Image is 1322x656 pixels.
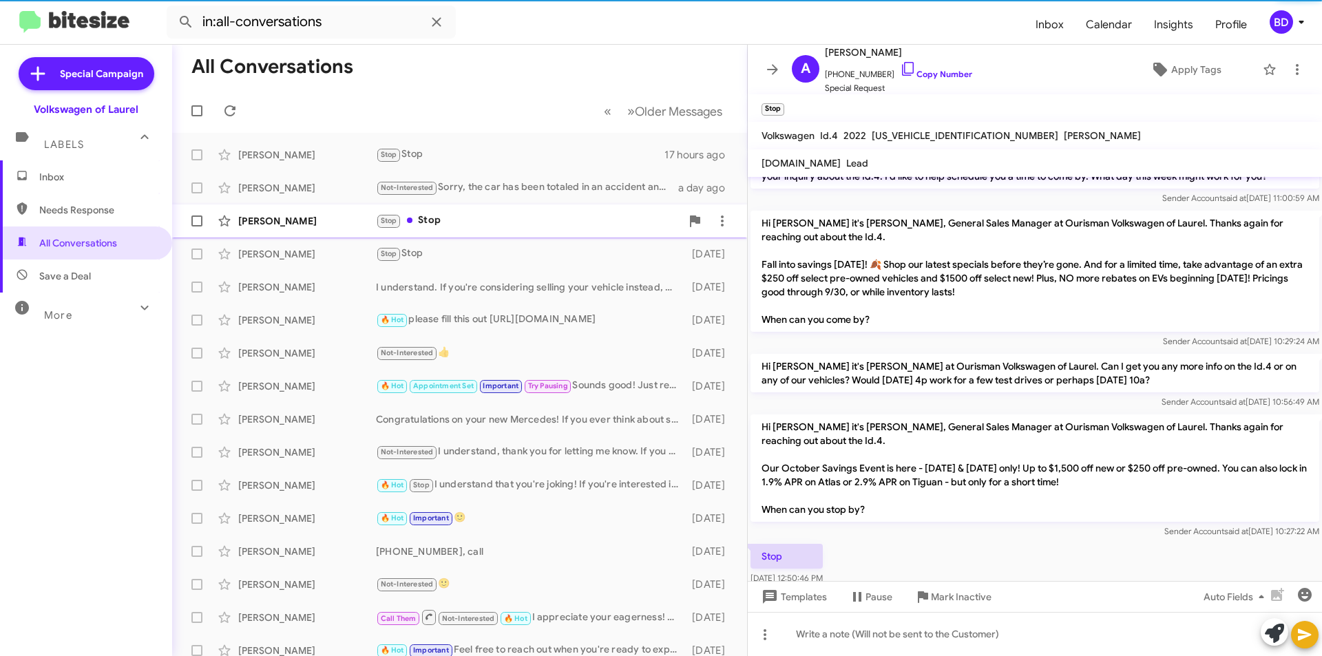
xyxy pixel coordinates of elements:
[376,444,685,460] div: I understand, thank you for letting me know. If you ever reconsider or have any vehicle to sell, ...
[1025,5,1075,45] a: Inbox
[1064,129,1141,142] span: [PERSON_NAME]
[751,354,1319,392] p: Hi [PERSON_NAME] it's [PERSON_NAME] at Ourisman Volkswagen of Laurel. Can I get you any more info...
[413,646,449,655] span: Important
[238,313,376,327] div: [PERSON_NAME]
[376,378,685,394] div: Sounds good! Just reach out when you have the confirmation, and we can set up a time to assist yo...
[238,148,376,162] div: [PERSON_NAME]
[381,381,404,390] span: 🔥 Hot
[627,103,635,120] span: »
[903,584,1003,609] button: Mark Inactive
[381,480,404,489] span: 🔥 Hot
[1270,10,1293,34] div: BD
[1143,5,1204,45] a: Insights
[528,381,568,390] span: Try Pausing
[838,584,903,609] button: Pause
[34,103,138,116] div: Volkswagen of Laurel
[39,269,91,283] span: Save a Deal
[685,346,736,360] div: [DATE]
[483,381,518,390] span: Important
[238,445,376,459] div: [PERSON_NAME]
[846,157,868,169] span: Lead
[381,315,404,324] span: 🔥 Hot
[413,480,430,489] span: Stop
[872,129,1058,142] span: [US_VEHICLE_IDENTIFICATION_NUMBER]
[238,578,376,591] div: [PERSON_NAME]
[596,97,731,125] nav: Page navigation example
[900,69,972,79] a: Copy Number
[238,412,376,426] div: [PERSON_NAME]
[596,97,620,125] button: Previous
[801,58,810,80] span: A
[1224,526,1248,536] span: said at
[604,103,611,120] span: «
[381,150,397,159] span: Stop
[685,578,736,591] div: [DATE]
[381,348,434,357] span: Not-Interested
[751,414,1319,522] p: Hi [PERSON_NAME] it's [PERSON_NAME], General Sales Manager at Ourisman Volkswagen of Laurel. Than...
[931,584,992,609] span: Mark Inactive
[762,103,784,116] small: Stop
[413,381,474,390] span: Appointment Set
[664,148,736,162] div: 17 hours ago
[381,580,434,589] span: Not-Interested
[1162,396,1319,407] span: Sender Account [DATE] 10:56:49 AM
[751,211,1319,332] p: Hi [PERSON_NAME] it's [PERSON_NAME], General Sales Manager at Ourisman Volkswagen of Laurel. Than...
[376,147,664,162] div: Stop
[376,213,681,229] div: Stop
[762,129,815,142] span: Volkswagen
[19,57,154,90] a: Special Campaign
[376,609,685,626] div: I appreciate your eagerness! However, let's schedule an appointment at your earliest convenience....
[381,183,434,192] span: Not-Interested
[1193,584,1281,609] button: Auto Fields
[825,44,972,61] span: [PERSON_NAME]
[167,6,456,39] input: Search
[381,216,397,225] span: Stop
[39,236,117,250] span: All Conversations
[238,346,376,360] div: [PERSON_NAME]
[685,445,736,459] div: [DATE]
[751,544,823,569] p: Stop
[381,514,404,522] span: 🔥 Hot
[1075,5,1143,45] a: Calendar
[376,280,685,294] div: I understand. If you're considering selling your vehicle instead, we can evaluate it for you. Whe...
[1258,10,1307,34] button: BD
[1163,336,1319,346] span: Sender Account [DATE] 10:29:24 AM
[44,309,72,321] span: More
[238,214,376,228] div: [PERSON_NAME]
[238,247,376,261] div: [PERSON_NAME]
[635,104,722,119] span: Older Messages
[751,573,823,583] span: [DATE] 12:50:46 PM
[376,345,685,361] div: 👍
[376,576,685,592] div: 🙂
[44,138,84,151] span: Labels
[376,544,685,558] div: [PHONE_NUMBER], call
[685,247,736,261] div: [DATE]
[762,157,841,169] span: [DOMAIN_NAME]
[759,584,827,609] span: Templates
[376,246,685,262] div: Stop
[1204,5,1258,45] span: Profile
[843,129,866,142] span: 2022
[442,614,495,623] span: Not-Interested
[238,544,376,558] div: [PERSON_NAME]
[685,379,736,393] div: [DATE]
[413,514,449,522] span: Important
[238,379,376,393] div: [PERSON_NAME]
[1222,193,1246,203] span: said at
[504,614,527,623] span: 🔥 Hot
[1204,584,1270,609] span: Auto Fields
[376,312,685,328] div: please fill this out [URL][DOMAIN_NAME]
[1171,57,1221,82] span: Apply Tags
[825,61,972,81] span: [PHONE_NUMBER]
[238,511,376,525] div: [PERSON_NAME]
[685,313,736,327] div: [DATE]
[238,478,376,492] div: [PERSON_NAME]
[381,447,434,456] span: Not-Interested
[376,180,678,195] div: Sorry, the car has been totaled in an accident and is unavailable.
[376,510,685,526] div: 🙂
[678,181,736,195] div: a day ago
[685,544,736,558] div: [DATE]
